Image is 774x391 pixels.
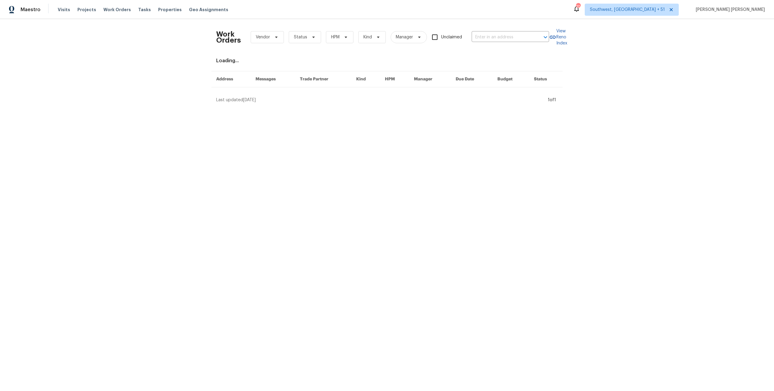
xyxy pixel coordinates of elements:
button: Open [541,33,550,41]
th: Due Date [451,71,493,87]
div: Last updated [216,97,546,103]
span: Visits [58,7,70,13]
th: Trade Partner [295,71,352,87]
span: Status [294,34,307,40]
th: Messages [251,71,295,87]
input: Enter in an address [472,33,532,42]
span: Maestro [21,7,41,13]
div: 1 of 1 [548,97,556,103]
span: Projects [77,7,96,13]
th: Budget [493,71,529,87]
span: HPM [331,34,340,40]
span: Southwest, [GEOGRAPHIC_DATA] + 51 [590,7,665,13]
span: [PERSON_NAME] [PERSON_NAME] [693,7,765,13]
span: [DATE] [243,98,256,102]
th: Status [529,71,563,87]
th: Kind [351,71,380,87]
span: Work Orders [103,7,131,13]
span: Vendor [256,34,270,40]
span: Kind [363,34,372,40]
span: Manager [396,34,413,40]
h2: Work Orders [216,31,241,43]
th: Address [211,71,251,87]
span: Tasks [138,8,151,12]
span: Unclaimed [441,34,462,40]
div: Loading... [216,58,558,64]
span: Properties [158,7,182,13]
th: Manager [409,71,451,87]
span: Geo Assignments [189,7,228,13]
th: HPM [380,71,409,87]
a: View Reno Index [549,28,567,46]
div: 701 [576,4,580,10]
